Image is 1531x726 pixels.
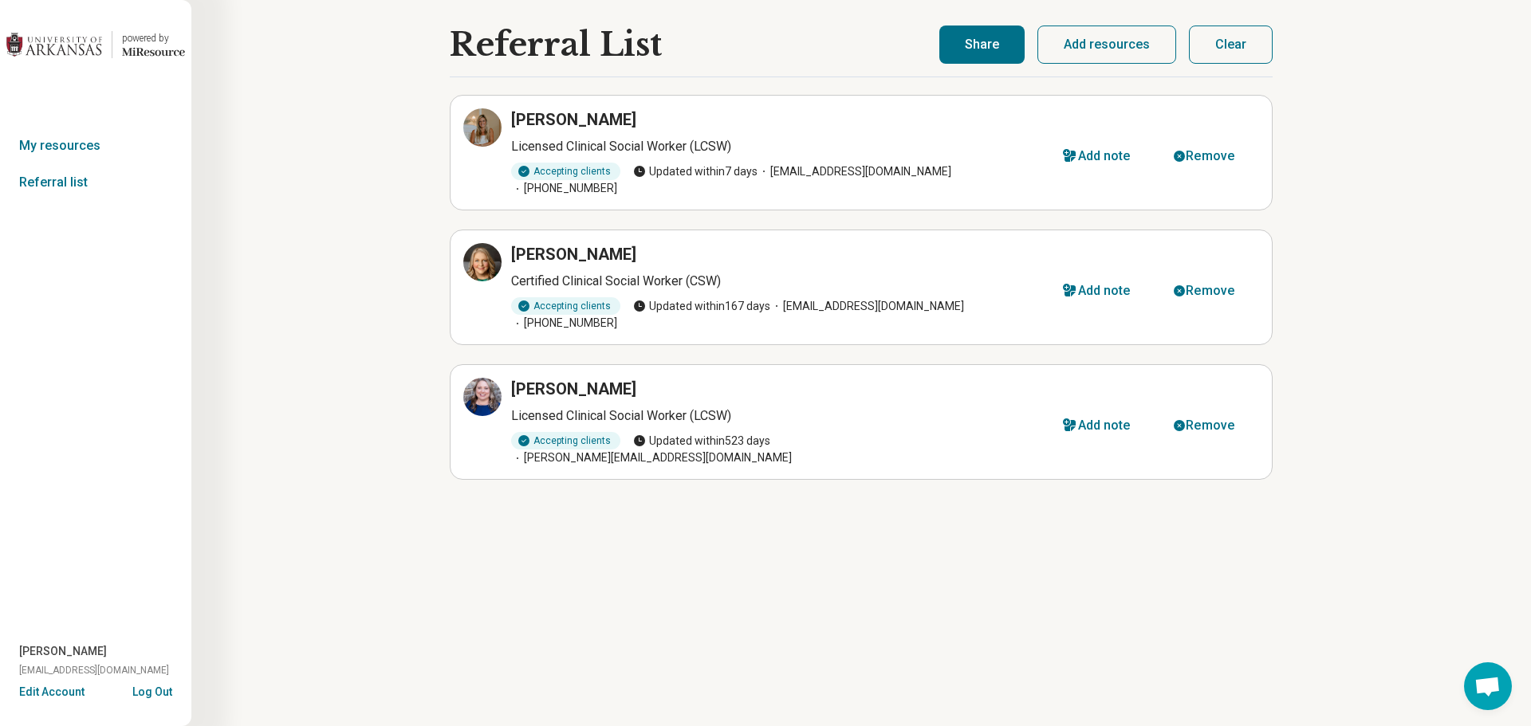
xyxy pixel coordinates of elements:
[511,297,620,315] div: Accepting clients
[511,137,1044,156] p: Licensed Clinical Social Worker (LCSW)
[939,26,1025,64] button: Share
[758,163,951,180] span: [EMAIL_ADDRESS][DOMAIN_NAME]
[1044,137,1155,175] button: Add note
[511,449,792,466] span: [PERSON_NAME][EMAIL_ADDRESS][DOMAIN_NAME]
[6,26,102,64] img: University of Arkansas
[511,163,620,180] div: Accepting clients
[1186,419,1234,432] div: Remove
[1044,406,1155,445] button: Add note
[511,406,1044,426] p: Licensed Clinical Social Worker (LCSW)
[511,378,636,400] h3: [PERSON_NAME]
[511,243,636,265] h3: [PERSON_NAME]
[1037,26,1176,64] button: Add resources
[132,684,172,697] button: Log Out
[1078,285,1131,297] div: Add note
[450,26,662,63] h1: Referral List
[1155,137,1259,175] button: Remove
[1044,272,1155,310] button: Add note
[1189,26,1273,64] button: Clear
[6,26,185,64] a: University of Arkansaspowered by
[1155,406,1259,445] button: Remove
[633,298,770,315] span: Updated within 167 days
[1155,272,1259,310] button: Remove
[511,180,617,197] span: [PHONE_NUMBER]
[1186,285,1234,297] div: Remove
[19,663,169,677] span: [EMAIL_ADDRESS][DOMAIN_NAME]
[19,684,85,700] button: Edit Account
[770,298,964,315] span: [EMAIL_ADDRESS][DOMAIN_NAME]
[511,108,636,131] h3: [PERSON_NAME]
[1078,419,1131,432] div: Add note
[122,31,185,45] div: powered by
[633,433,770,449] span: Updated within 523 days
[1464,662,1512,710] div: Open chat
[1078,150,1131,163] div: Add note
[511,315,617,332] span: [PHONE_NUMBER]
[511,432,620,449] div: Accepting clients
[1186,150,1234,163] div: Remove
[511,272,1044,291] p: Certified Clinical Social Worker (CSW)
[19,643,107,660] span: [PERSON_NAME]
[633,163,758,180] span: Updated within 7 days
